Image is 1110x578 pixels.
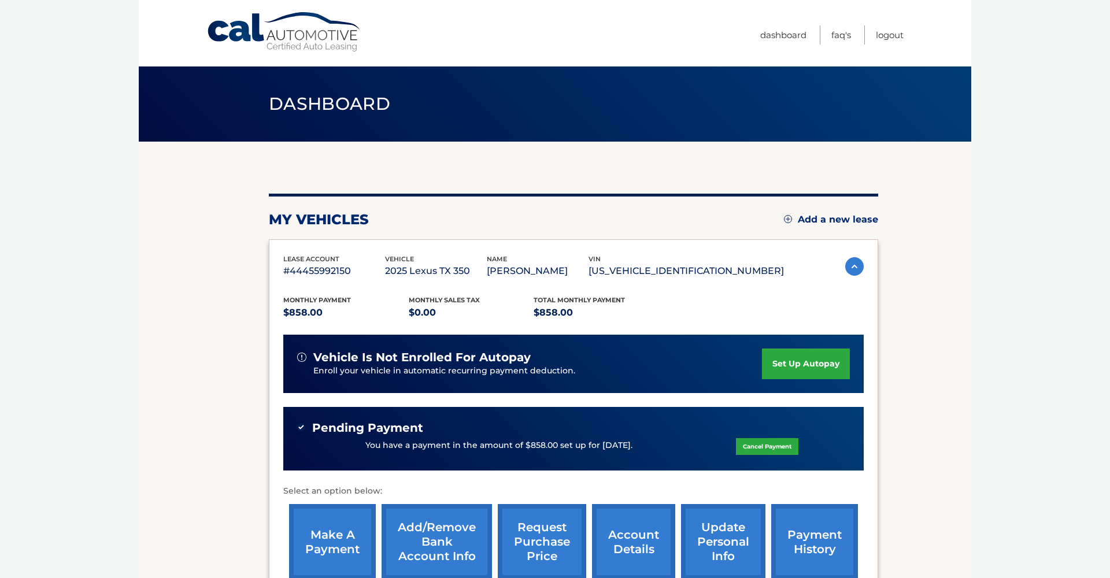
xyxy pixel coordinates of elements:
p: [US_VEHICLE_IDENTIFICATION_NUMBER] [589,263,784,279]
p: Select an option below: [283,484,864,498]
span: vin [589,255,601,263]
span: name [487,255,507,263]
a: Logout [876,25,904,45]
span: Pending Payment [312,421,423,435]
p: $858.00 [283,305,409,321]
a: set up autopay [762,349,850,379]
img: check-green.svg [297,423,305,431]
p: Enroll your vehicle in automatic recurring payment deduction. [313,365,762,377]
p: You have a payment in the amount of $858.00 set up for [DATE]. [365,439,632,452]
a: Add a new lease [784,214,878,225]
p: [PERSON_NAME] [487,263,589,279]
p: #44455992150 [283,263,385,279]
img: add.svg [784,215,792,223]
p: $0.00 [409,305,534,321]
span: lease account [283,255,339,263]
h2: my vehicles [269,211,369,228]
span: Monthly sales Tax [409,296,480,304]
span: vehicle is not enrolled for autopay [313,350,531,365]
span: Total Monthly Payment [534,296,625,304]
span: Monthly Payment [283,296,351,304]
span: vehicle [385,255,414,263]
a: Dashboard [760,25,806,45]
p: $858.00 [534,305,659,321]
a: Cal Automotive [206,12,362,53]
p: 2025 Lexus TX 350 [385,263,487,279]
a: Cancel Payment [736,438,798,455]
img: accordion-active.svg [845,257,864,276]
span: Dashboard [269,93,390,114]
img: alert-white.svg [297,353,306,362]
a: FAQ's [831,25,851,45]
